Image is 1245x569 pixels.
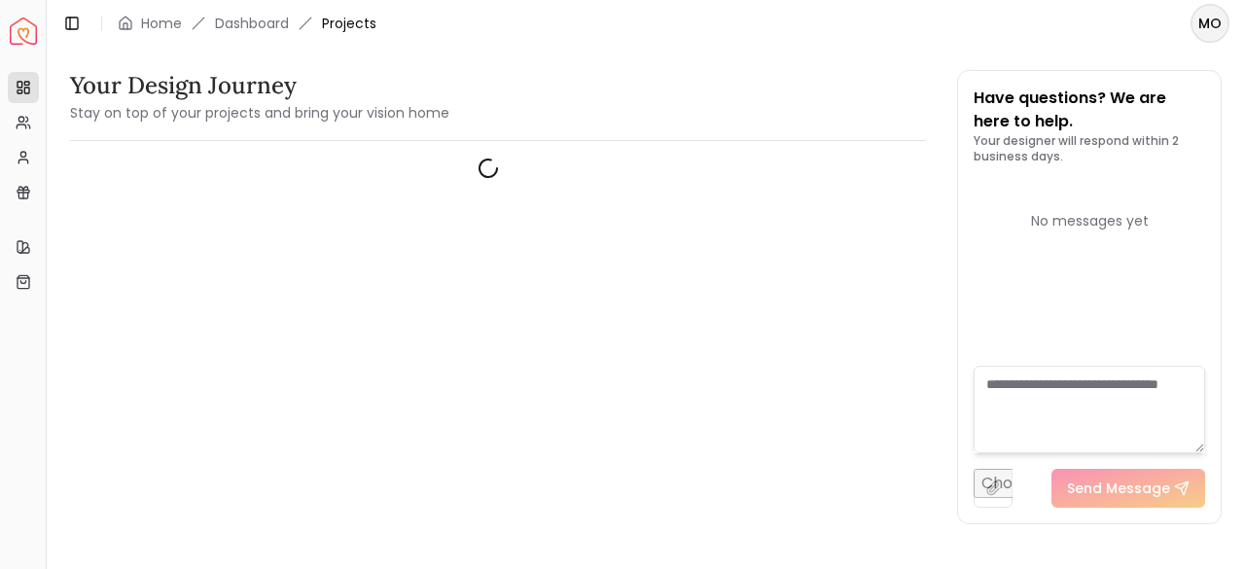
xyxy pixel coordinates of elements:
[974,211,1205,231] div: No messages yet
[70,70,449,101] h3: Your Design Journey
[1191,4,1229,43] button: MO
[974,87,1205,133] p: Have questions? We are here to help.
[10,18,37,45] img: Spacejoy Logo
[10,18,37,45] a: Spacejoy
[974,133,1205,164] p: Your designer will respond within 2 business days.
[215,14,289,33] a: Dashboard
[141,14,182,33] a: Home
[70,103,449,123] small: Stay on top of your projects and bring your vision home
[118,14,376,33] nav: breadcrumb
[1192,6,1227,41] span: MO
[322,14,376,33] span: Projects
